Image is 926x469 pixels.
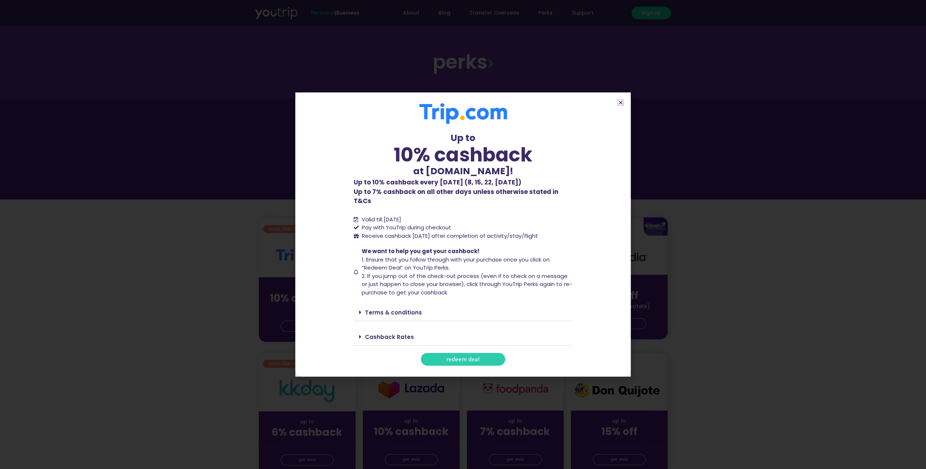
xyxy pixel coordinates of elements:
[362,256,550,272] span: 1. Ensure that you follow through with your purchase once you click on “Redeem Deal” on YouTrip P...
[362,232,538,240] span: Receive cashback [DATE] after completion of activity/stay/flight
[446,356,480,362] span: redeem deal
[365,309,422,316] a: Terms & conditions
[354,304,573,321] div: Terms & conditions
[362,216,401,223] span: Valid till [DATE]
[365,333,414,341] a: Cashback Rates
[354,178,573,206] p: Up to 7% cashback on all other days unless otherwise stated in T&Cs
[354,145,573,164] div: 10% cashback
[618,100,623,105] a: Close
[360,224,451,232] span: Pay with YouTrip during checkout
[362,272,572,296] span: 2. If you jump out of the check-out process (even if to check on a message or just happen to clos...
[354,328,573,346] div: Cashback Rates
[362,247,479,255] span: We want to help you get your cashback!
[421,353,505,366] a: redeem deal
[354,178,521,187] b: Up to 10% cashback every [DATE] (8, 15, 22, [DATE])
[354,131,573,178] div: Up to at [DOMAIN_NAME]!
